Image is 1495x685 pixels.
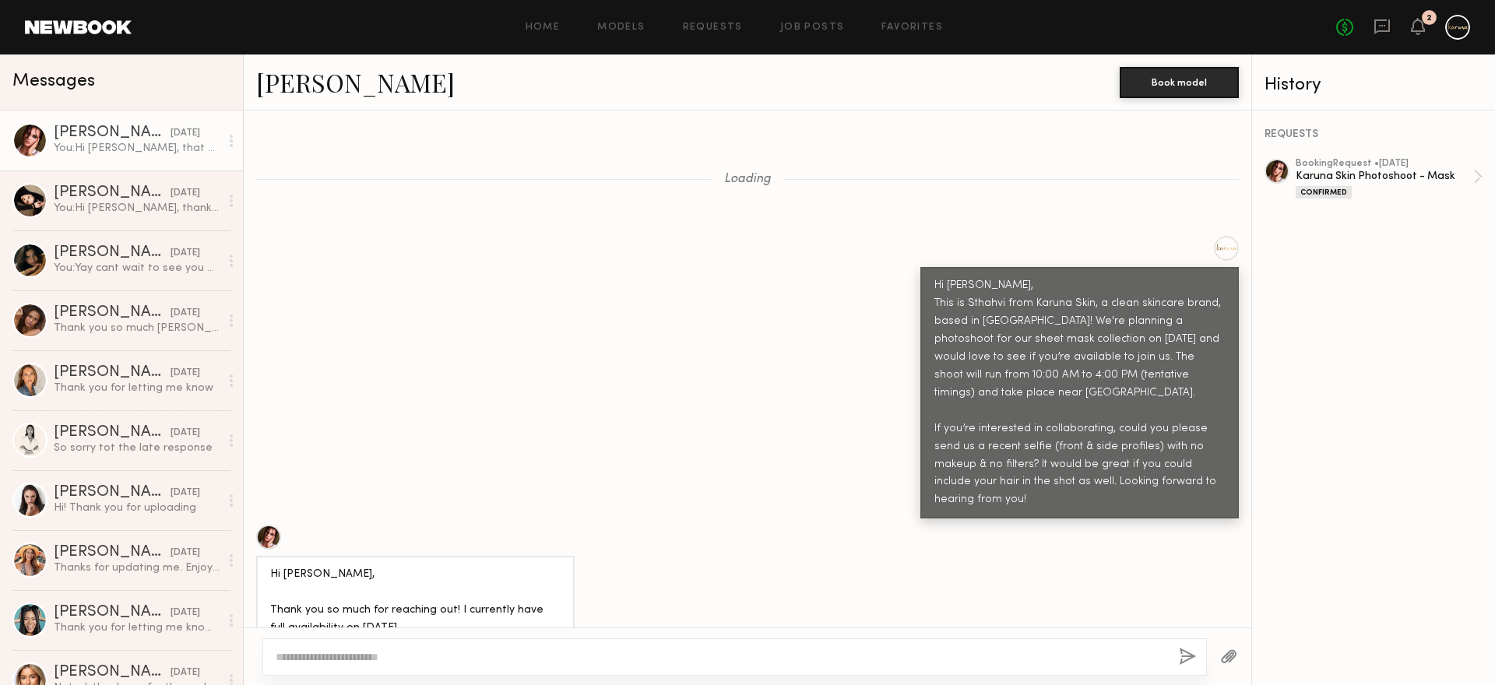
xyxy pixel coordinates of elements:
div: [DATE] [171,366,200,381]
div: Thank you for letting me know! That sounds great - hope to work with you in the near future! Best... [54,620,220,635]
div: [PERSON_NAME] [54,185,171,201]
div: [PERSON_NAME] [54,305,171,321]
div: Karuna Skin Photoshoot - Mask [1296,169,1473,184]
div: Thanks for updating me. Enjoy the rest of your week! Would love to work with you in the future so... [54,560,220,575]
a: Home [526,23,561,33]
a: Job Posts [780,23,845,33]
div: Hi [PERSON_NAME], This is Sthahvi from Karuna Skin, a clean skincare brand, based in [GEOGRAPHIC_... [934,277,1225,509]
div: [DATE] [171,186,200,201]
div: Confirmed [1296,186,1352,198]
a: Book model [1120,75,1239,88]
a: Requests [683,23,743,33]
div: [PERSON_NAME] [54,485,171,501]
div: [PERSON_NAME] [54,605,171,620]
span: Loading [724,173,771,186]
div: [DATE] [171,306,200,321]
div: booking Request • [DATE] [1296,159,1473,169]
div: [DATE] [171,246,200,261]
div: You: Hi [PERSON_NAME], thank you for sharing the pictures. [54,201,220,216]
div: [DATE] [171,666,200,680]
a: [PERSON_NAME] [256,65,455,99]
span: Messages [12,72,95,90]
div: [PERSON_NAME] [54,425,171,441]
div: You: Hi [PERSON_NAME], that works wonderfully! We appreciate you so much! French tip is not neces... [54,141,220,156]
div: 2 [1426,14,1432,23]
div: You: Yay cant wait to see you on shoot day! Attaching the call sheet above, please read through f... [54,261,220,276]
div: [PERSON_NAME] [54,245,171,261]
div: So sorry tot the late response [54,441,220,455]
div: [DATE] [171,126,200,141]
div: [PERSON_NAME] [54,545,171,560]
div: [DATE] [171,546,200,560]
div: [DATE] [171,486,200,501]
div: Thank you for letting me know [54,381,220,395]
div: [PERSON_NAME] [54,365,171,381]
div: [DATE] [171,606,200,620]
div: History [1265,76,1483,94]
div: [PERSON_NAME] [54,125,171,141]
div: Hi! Thank you for uploading [54,501,220,515]
div: REQUESTS [1265,129,1483,140]
button: Book model [1120,67,1239,98]
a: Favorites [881,23,943,33]
div: Thank you so much [PERSON_NAME], I completely get it. I would love to work with you guys very soo... [54,321,220,335]
a: bookingRequest •[DATE]Karuna Skin Photoshoot - MaskConfirmed [1296,159,1483,198]
div: [DATE] [171,426,200,441]
a: Models [597,23,645,33]
div: [PERSON_NAME] [54,665,171,680]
